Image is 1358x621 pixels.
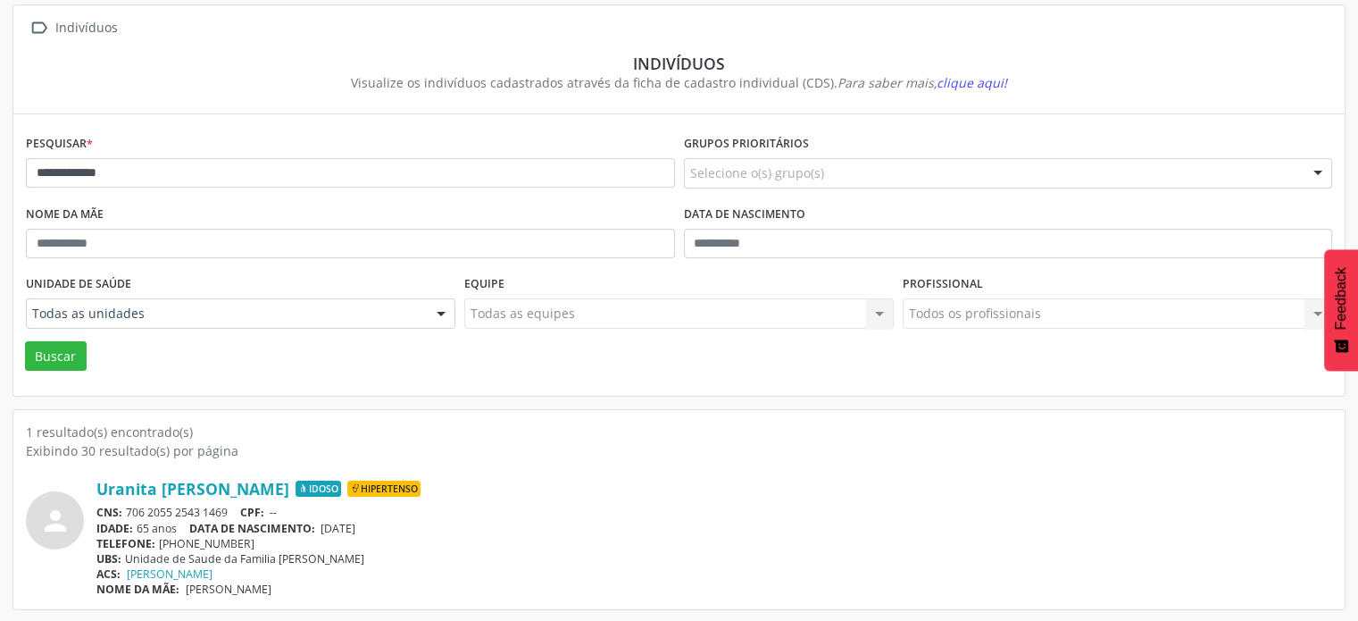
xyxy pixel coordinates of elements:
span: TELEFONE: [96,536,155,551]
div: Indivíduos [52,15,121,41]
div: Exibindo 30 resultado(s) por página [26,441,1332,460]
i: person [39,505,71,537]
div: Indivíduos [38,54,1320,73]
button: Feedback - Mostrar pesquisa [1324,249,1358,371]
span: -- [270,505,277,520]
span: IDADE: [96,521,133,536]
div: [PHONE_NUMBER] [96,536,1332,551]
label: Nome da mãe [26,201,104,229]
button: Buscar [25,341,87,372]
a: Uranita [PERSON_NAME] [96,479,289,499]
span: Todas as unidades [32,305,419,323]
span: Feedback [1333,267,1349,330]
span: [PERSON_NAME] [186,582,271,597]
label: Pesquisar [26,130,93,158]
div: 65 anos [96,521,1332,536]
span: clique aqui! [937,74,1007,91]
label: Grupos prioritários [684,130,809,158]
div: Visualize os indivíduos cadastrados através da ficha de cadastro individual (CDS). [38,73,1320,92]
span: CPF: [240,505,264,520]
div: 706 2055 2543 1469 [96,505,1332,520]
span: UBS: [96,551,121,566]
label: Profissional [903,271,983,298]
div: 1 resultado(s) encontrado(s) [26,423,1332,441]
div: Unidade de Saude da Familia [PERSON_NAME] [96,551,1332,566]
span: Idoso [296,481,341,497]
span: Selecione o(s) grupo(s) [690,164,824,182]
label: Data de nascimento [684,201,805,229]
a: [PERSON_NAME] [127,566,212,582]
i:  [26,15,52,41]
a:  Indivíduos [26,15,121,41]
span: DATA DE NASCIMENTO: [189,521,315,536]
span: Hipertenso [347,481,421,497]
span: ACS: [96,566,121,582]
label: Equipe [464,271,504,298]
span: [DATE] [321,521,355,536]
i: Para saber mais, [837,74,1007,91]
span: NOME DA MÃE: [96,582,179,597]
span: CNS: [96,505,122,520]
label: Unidade de saúde [26,271,131,298]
